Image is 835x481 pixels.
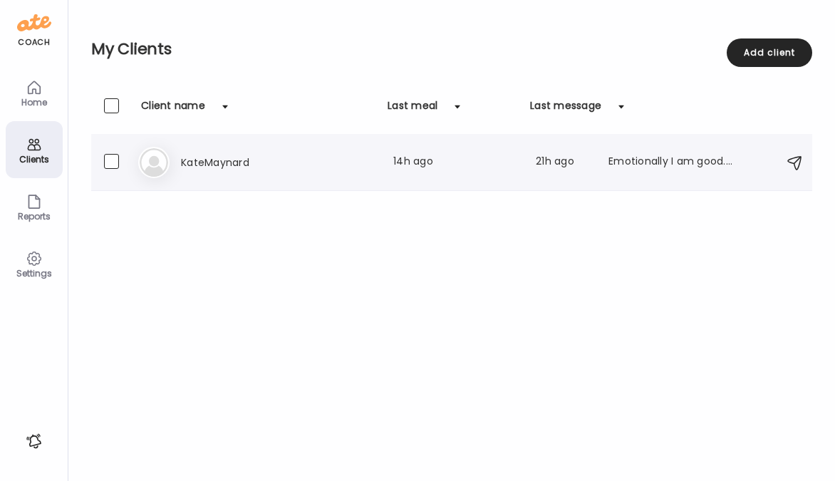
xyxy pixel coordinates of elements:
[181,154,306,171] h3: KateMaynard
[17,11,51,34] img: ate
[536,154,591,171] div: 21h ago
[393,154,519,171] div: 14h ago
[608,154,734,171] div: Emotionally I am good. Really excited for [PERSON_NAME]. I will miss him no doubt. Our house, hou...
[530,98,601,121] div: Last message
[141,98,205,121] div: Client name
[9,212,60,221] div: Reports
[727,38,812,67] div: Add client
[388,98,437,121] div: Last meal
[9,98,60,107] div: Home
[18,36,50,48] div: coach
[91,38,812,60] h2: My Clients
[9,155,60,164] div: Clients
[9,269,60,278] div: Settings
